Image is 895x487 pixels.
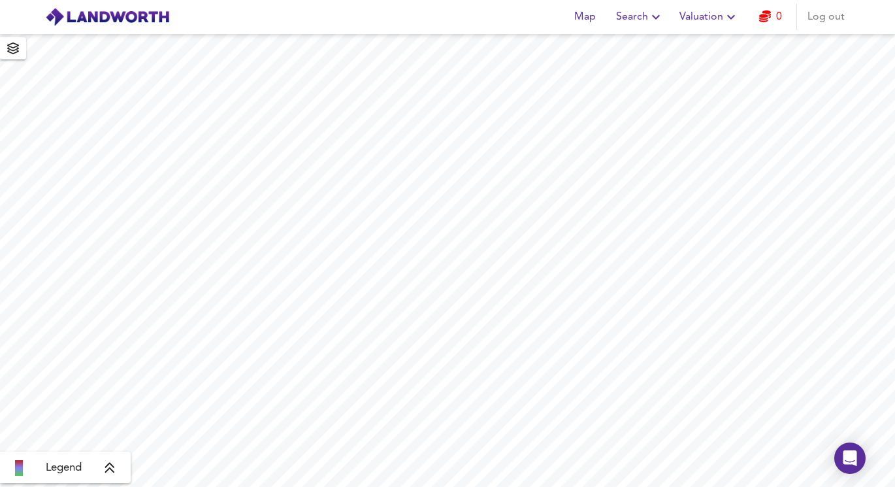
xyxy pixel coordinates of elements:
span: Legend [46,460,82,476]
span: Log out [807,8,845,26]
div: Open Intercom Messenger [834,443,866,474]
button: Search [611,4,669,30]
span: Search [616,8,664,26]
img: logo [45,7,170,27]
button: Valuation [674,4,744,30]
span: Valuation [679,8,739,26]
span: Map [569,8,600,26]
a: 0 [759,8,782,26]
button: Map [564,4,606,30]
button: Log out [802,4,850,30]
button: 0 [749,4,791,30]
